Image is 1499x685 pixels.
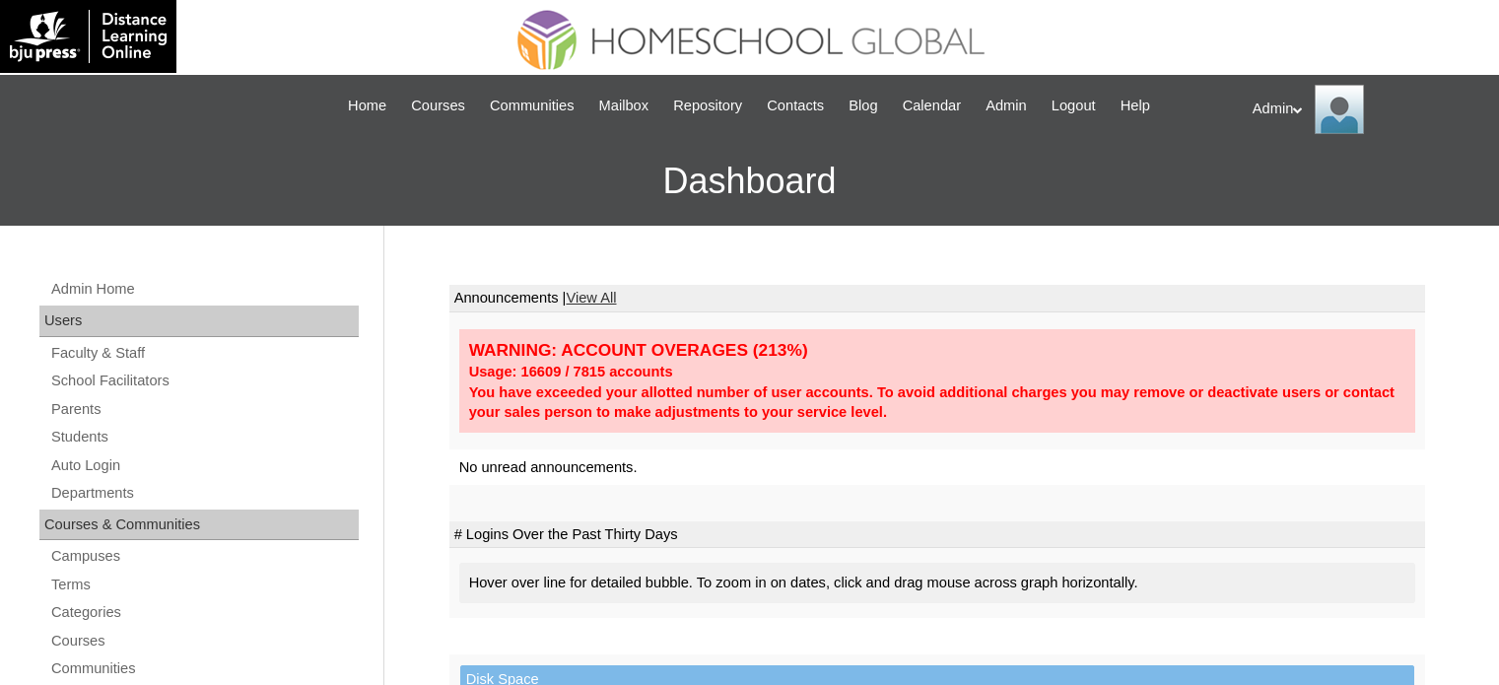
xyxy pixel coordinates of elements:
span: Repository [673,95,742,117]
a: Students [49,425,359,449]
a: Calendar [893,95,971,117]
span: Calendar [903,95,961,117]
span: Help [1121,95,1150,117]
span: Logout [1052,95,1096,117]
td: # Logins Over the Past Thirty Days [449,521,1425,549]
a: School Facilitators [49,369,359,393]
a: Auto Login [49,453,359,478]
img: logo-white.png [10,10,167,63]
a: Help [1111,95,1160,117]
span: Communities [490,95,575,117]
a: Logout [1042,95,1106,117]
a: Contacts [757,95,834,117]
td: No unread announcements. [449,449,1425,486]
a: Mailbox [589,95,659,117]
a: Admin Home [49,277,359,302]
div: Courses & Communities [39,510,359,541]
span: Blog [849,95,877,117]
a: Departments [49,481,359,506]
h3: Dashboard [10,137,1489,226]
span: Contacts [767,95,824,117]
a: Blog [839,95,887,117]
a: Communities [49,656,359,681]
div: Admin [1253,85,1479,134]
a: Faculty & Staff [49,341,359,366]
a: Campuses [49,544,359,569]
span: Admin [986,95,1027,117]
div: You have exceeded your allotted number of user accounts. To avoid additional charges you may remo... [469,382,1405,423]
a: View All [566,290,616,306]
a: Admin [976,95,1037,117]
a: Courses [49,629,359,653]
a: Parents [49,397,359,422]
strong: Usage: 16609 / 7815 accounts [469,364,673,379]
div: Users [39,306,359,337]
a: Categories [49,600,359,625]
a: Courses [401,95,475,117]
a: Home [338,95,396,117]
span: Mailbox [599,95,649,117]
td: Announcements | [449,285,1425,312]
div: Hover over line for detailed bubble. To zoom in on dates, click and drag mouse across graph horiz... [459,563,1415,603]
div: WARNING: ACCOUNT OVERAGES (213%) [469,339,1405,362]
a: Communities [480,95,584,117]
a: Terms [49,573,359,597]
span: Home [348,95,386,117]
span: Courses [411,95,465,117]
a: Repository [663,95,752,117]
img: Admin Homeschool Global [1315,85,1364,134]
